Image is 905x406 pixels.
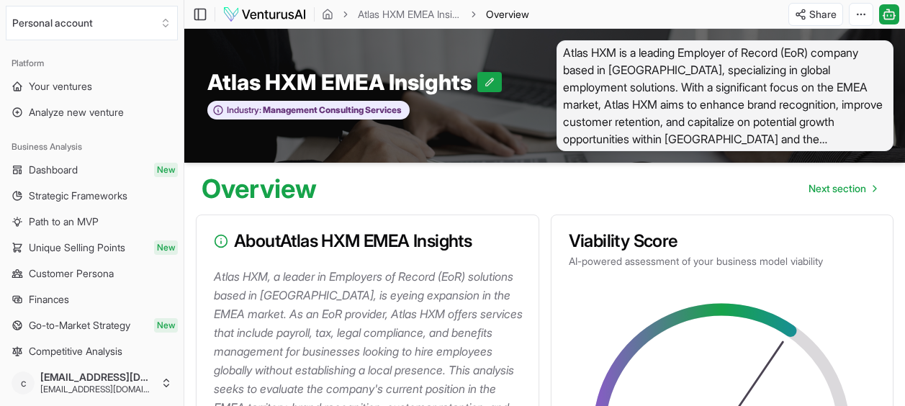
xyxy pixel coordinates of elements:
h3: Viability Score [569,233,876,250]
span: [EMAIL_ADDRESS][DOMAIN_NAME] [40,371,155,384]
span: Atlas HXM is a leading Employer of Record (EoR) company based in [GEOGRAPHIC_DATA], specializing ... [557,40,894,151]
button: c[EMAIL_ADDRESS][DOMAIN_NAME][EMAIL_ADDRESS][DOMAIN_NAME] [6,366,178,400]
span: Overview [486,7,529,22]
h1: Overview [202,174,317,203]
a: Unique Selling PointsNew [6,236,178,259]
nav: breadcrumb [322,7,529,22]
span: Analyze new venture [29,105,124,119]
button: Select an organization [6,6,178,40]
a: Customer Persona [6,262,178,285]
a: Finances [6,288,178,311]
span: [EMAIL_ADDRESS][DOMAIN_NAME] [40,384,155,395]
div: Platform [6,52,178,75]
span: Management Consulting Services [261,104,402,116]
img: logo [222,6,307,23]
h3: About Atlas HXM EMEA Insights [214,233,521,250]
span: c [12,371,35,394]
span: Path to an MVP [29,215,99,229]
a: DashboardNew [6,158,178,181]
a: Go-to-Market StrategyNew [6,314,178,337]
p: AI-powered assessment of your business model viability [569,254,876,269]
span: Finances [29,292,69,307]
span: Customer Persona [29,266,114,281]
a: Path to an MVP [6,210,178,233]
a: Your ventures [6,75,178,98]
span: Atlas HXM EMEA Insights [207,69,477,95]
span: Strategic Frameworks [29,189,127,203]
button: Industry:Management Consulting Services [207,101,410,120]
a: Go to next page [797,174,888,203]
span: New [154,318,178,333]
span: Dashboard [29,163,78,177]
a: Analyze new venture [6,101,178,124]
span: Share [809,7,837,22]
span: New [154,163,178,177]
a: Strategic Frameworks [6,184,178,207]
div: Business Analysis [6,135,178,158]
span: Competitive Analysis [29,344,122,358]
span: Go-to-Market Strategy [29,318,130,333]
span: Your ventures [29,79,92,94]
a: Atlas HXM EMEA Insights [358,7,461,22]
a: Competitive Analysis [6,340,178,363]
span: Next section [809,181,866,196]
span: Industry: [227,104,261,116]
nav: pagination [797,174,888,203]
span: Unique Selling Points [29,240,125,255]
span: New [154,240,178,255]
button: Share [788,3,843,26]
